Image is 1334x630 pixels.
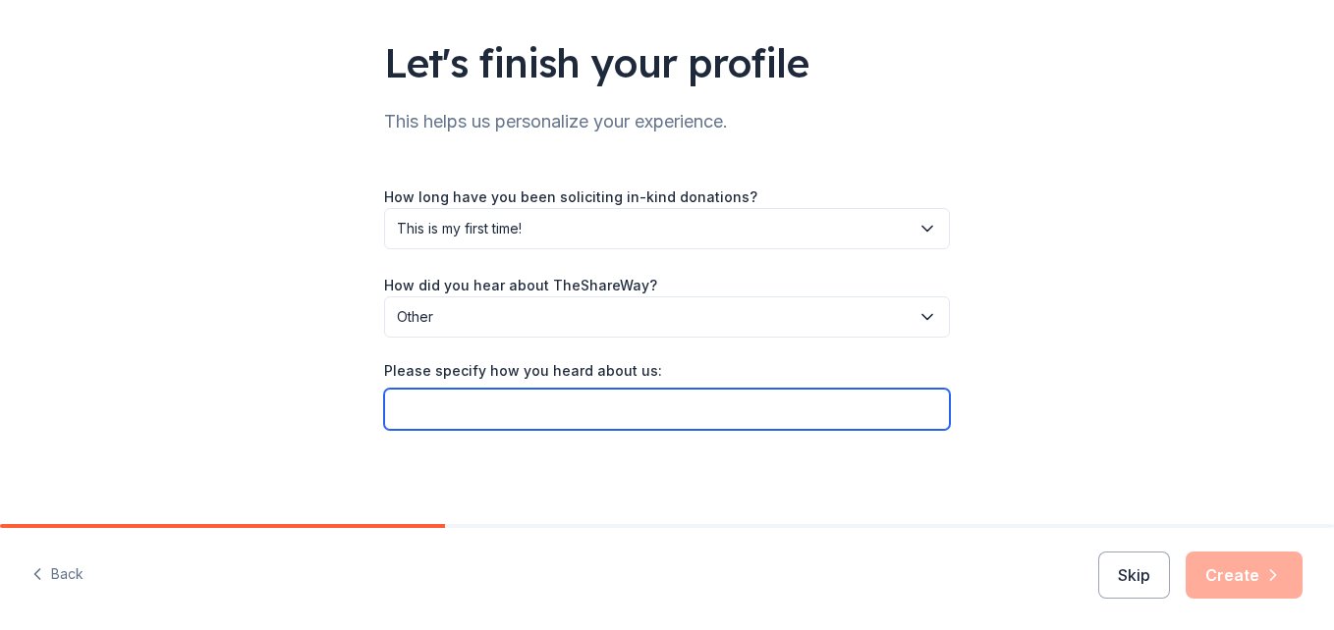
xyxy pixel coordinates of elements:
button: This is my first time! [384,208,950,249]
div: Let's finish your profile [384,35,950,90]
label: How long have you been soliciting in-kind donations? [384,187,757,207]
label: Please specify how you heard about us: [384,361,662,381]
div: This helps us personalize your experience. [384,106,950,137]
button: Back [31,554,83,596]
span: This is my first time! [397,217,910,240]
button: Skip [1098,551,1170,599]
label: How did you hear about TheShareWay? [384,276,657,295]
button: Other [384,296,950,338]
span: Other [397,305,910,329]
